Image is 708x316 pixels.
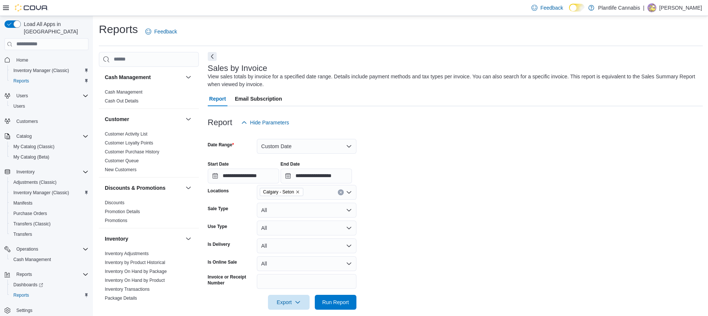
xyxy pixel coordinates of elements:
[13,282,43,288] span: Dashboards
[15,4,48,12] img: Cova
[10,219,88,228] span: Transfers (Classic)
[7,229,91,240] button: Transfers
[10,199,88,208] span: Manifests
[13,270,35,279] button: Reports
[13,117,41,126] a: Customers
[7,177,91,188] button: Adjustments (Classic)
[208,188,229,194] label: Locations
[105,235,182,242] button: Inventory
[643,3,644,12] p: |
[105,140,153,146] a: Customer Loyalty Points
[13,179,56,185] span: Adjustments (Classic)
[1,91,91,101] button: Users
[659,3,702,12] p: [PERSON_NAME]
[10,219,54,228] a: Transfers (Classic)
[13,132,35,141] button: Catalog
[105,74,182,81] button: Cash Management
[10,209,50,218] a: Purchase Orders
[105,278,165,283] a: Inventory On Hand by Product
[16,93,28,99] span: Users
[10,280,88,289] span: Dashboards
[208,52,217,61] button: Next
[208,169,279,183] input: Press the down key to open a popover containing a calendar.
[105,167,136,172] a: New Customers
[7,219,91,229] button: Transfers (Classic)
[13,245,88,254] span: Operations
[7,141,91,152] button: My Catalog (Classic)
[10,188,88,197] span: Inventory Manager (Classic)
[598,3,640,12] p: Plantlife Cannabis
[1,305,91,316] button: Settings
[105,218,127,224] span: Promotions
[10,153,52,162] a: My Catalog (Beta)
[105,209,140,214] a: Promotion Details
[13,306,88,315] span: Settings
[10,178,59,187] a: Adjustments (Classic)
[16,246,38,252] span: Operations
[10,209,88,218] span: Purchase Orders
[105,251,149,256] a: Inventory Adjustments
[105,218,127,223] a: Promotions
[10,102,88,111] span: Users
[7,65,91,76] button: Inventory Manager (Classic)
[208,73,699,88] div: View sales totals by invoice for a specified date range. Details include payment methods and tax ...
[16,307,32,313] span: Settings
[99,130,199,177] div: Customer
[13,117,88,126] span: Customers
[7,188,91,198] button: Inventory Manager (Classic)
[13,257,51,263] span: Cash Management
[208,118,232,127] h3: Report
[7,101,91,111] button: Users
[16,169,35,175] span: Inventory
[295,190,300,194] button: Remove Calgary - Seton from selection in this group
[208,161,229,167] label: Start Date
[281,161,300,167] label: End Date
[10,188,72,197] a: Inventory Manager (Classic)
[208,142,234,148] label: Date Range
[208,259,237,265] label: Is Online Sale
[235,91,282,106] span: Email Subscription
[13,167,88,176] span: Inventory
[260,188,303,196] span: Calgary - Seton
[7,254,91,265] button: Cash Management
[10,255,54,264] a: Cash Management
[105,286,150,292] span: Inventory Transactions
[13,211,47,216] span: Purchase Orders
[16,118,38,124] span: Customers
[105,158,139,163] a: Customer Queue
[105,268,167,274] span: Inventory On Hand by Package
[1,269,91,280] button: Reports
[105,115,182,123] button: Customer
[142,24,180,39] a: Feedback
[105,184,182,192] button: Discounts & Promotions
[105,277,165,283] span: Inventory On Hand by Product
[16,271,32,277] span: Reports
[13,68,69,74] span: Inventory Manager (Classic)
[10,230,88,239] span: Transfers
[99,198,199,228] div: Discounts & Promotions
[1,244,91,254] button: Operations
[10,66,72,75] a: Inventory Manager (Classic)
[10,76,88,85] span: Reports
[1,55,91,65] button: Home
[13,91,88,100] span: Users
[105,209,140,215] span: Promotion Details
[208,206,228,212] label: Sale Type
[257,256,356,271] button: All
[105,89,142,95] span: Cash Management
[10,255,88,264] span: Cash Management
[105,149,159,154] a: Customer Purchase History
[184,115,193,124] button: Customer
[208,274,254,286] label: Invoice or Receipt Number
[10,76,32,85] a: Reports
[13,245,41,254] button: Operations
[7,208,91,219] button: Purchase Orders
[13,221,51,227] span: Transfers (Classic)
[105,89,142,95] a: Cash Management
[10,291,88,300] span: Reports
[13,144,55,150] span: My Catalog (Classic)
[10,102,28,111] a: Users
